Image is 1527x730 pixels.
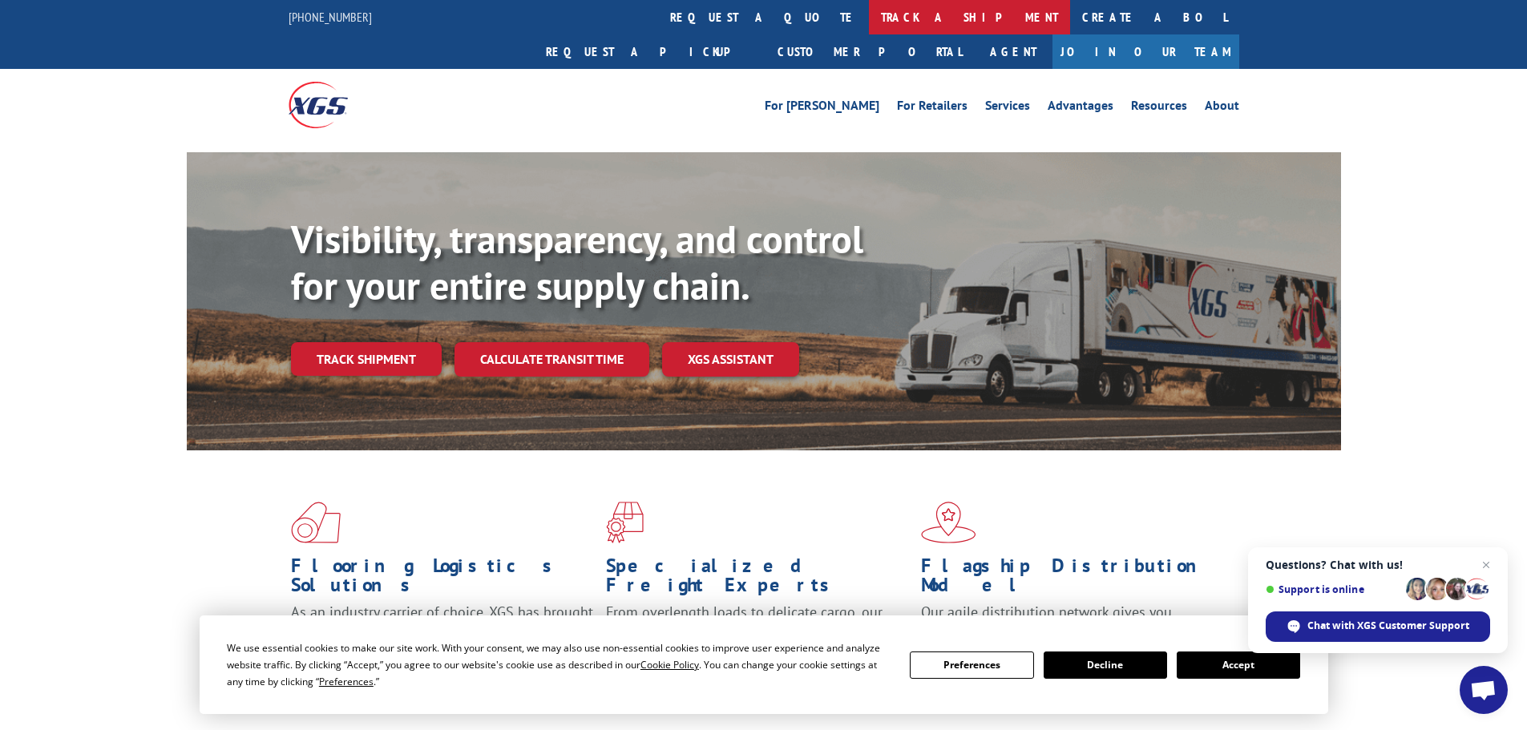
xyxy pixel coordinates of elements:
button: Preferences [910,651,1033,679]
a: XGS ASSISTANT [662,342,799,377]
div: Cookie Consent Prompt [200,615,1328,714]
a: Track shipment [291,342,442,376]
img: xgs-icon-total-supply-chain-intelligence-red [291,502,341,543]
b: Visibility, transparency, and control for your entire supply chain. [291,214,863,310]
a: Join Our Team [1052,34,1239,69]
h1: Flooring Logistics Solutions [291,556,594,603]
div: Chat with XGS Customer Support [1266,611,1490,642]
a: Resources [1131,99,1187,117]
a: Agent [974,34,1052,69]
span: Our agile distribution network gives you nationwide inventory management on demand. [921,603,1216,640]
h1: Specialized Freight Experts [606,556,909,603]
div: Open chat [1460,666,1508,714]
a: For [PERSON_NAME] [765,99,879,117]
div: We use essential cookies to make our site work. With your consent, we may also use non-essential ... [227,639,891,690]
a: For Retailers [897,99,968,117]
span: Support is online [1266,583,1400,595]
a: Request a pickup [534,34,766,69]
a: Customer Portal [766,34,974,69]
a: [PHONE_NUMBER] [289,9,372,25]
a: Services [985,99,1030,117]
span: As an industry carrier of choice, XGS has brought innovation and dedication to flooring logistics... [291,603,593,659]
a: About [1205,99,1239,117]
span: Cookie Policy [640,658,699,672]
span: Questions? Chat with us! [1266,559,1490,571]
span: Preferences [319,675,374,688]
button: Decline [1044,651,1167,679]
a: Calculate transit time [454,342,649,377]
span: Chat with XGS Customer Support [1307,619,1469,633]
h1: Flagship Distribution Model [921,556,1224,603]
a: Advantages [1048,99,1113,117]
img: xgs-icon-focused-on-flooring-red [606,502,644,543]
img: xgs-icon-flagship-distribution-model-red [921,502,976,543]
span: Close chat [1477,555,1496,575]
p: From overlength loads to delicate cargo, our experienced staff knows the best way to move your fr... [606,603,909,674]
button: Accept [1177,651,1300,679]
